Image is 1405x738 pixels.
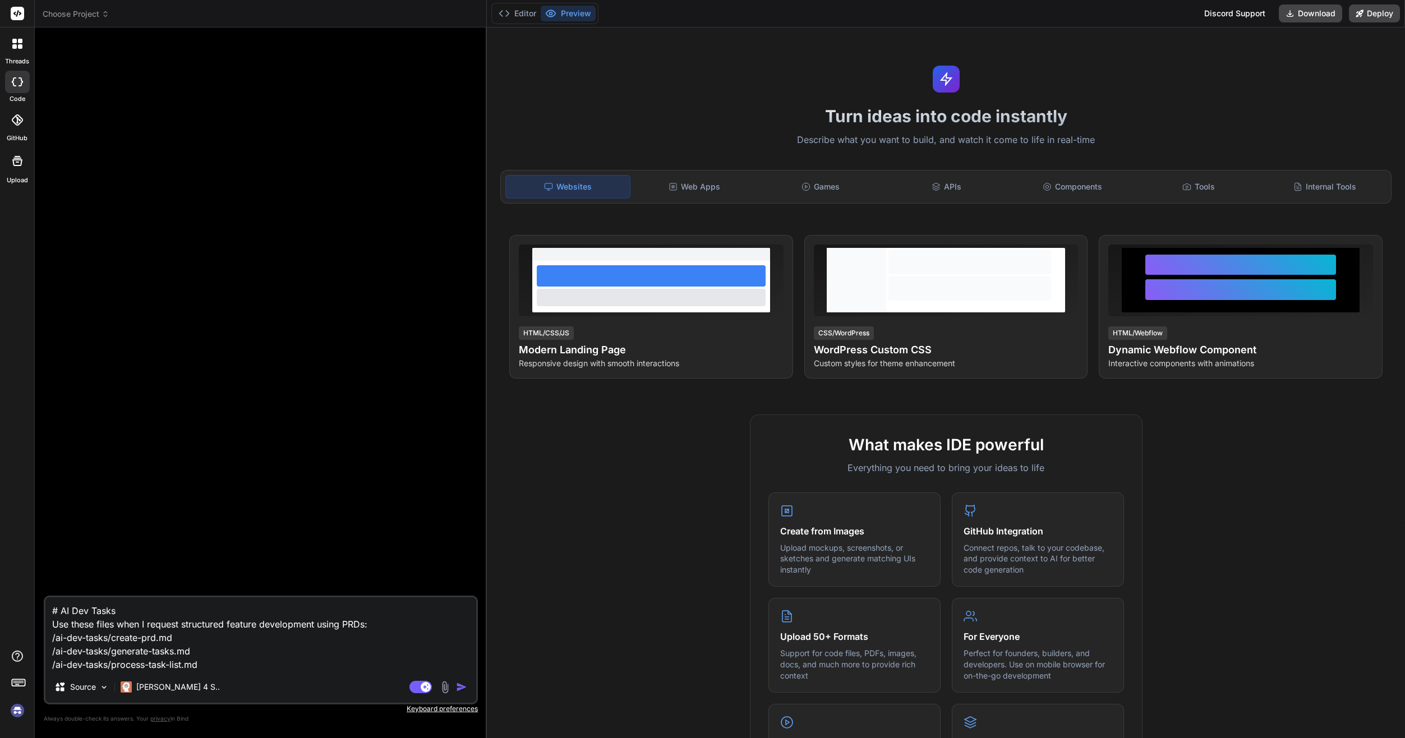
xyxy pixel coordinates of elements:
[780,630,929,643] h4: Upload 50+ Formats
[99,682,109,692] img: Pick Models
[7,133,27,143] label: GitHub
[814,358,1079,369] p: Custom styles for theme enhancement
[1108,326,1167,340] div: HTML/Webflow
[964,542,1112,575] p: Connect repos, talk to your codebase, and provide context to AI for better code generation
[456,681,467,693] img: icon
[759,175,883,199] div: Games
[1108,358,1373,369] p: Interactive components with animations
[814,342,1079,358] h4: WordPress Custom CSS
[1197,4,1272,22] div: Discord Support
[44,713,478,724] p: Always double-check its answers. Your in Bind
[541,6,596,21] button: Preview
[885,175,1008,199] div: APIs
[5,57,29,66] label: threads
[1108,342,1373,358] h4: Dynamic Webflow Component
[768,433,1124,456] h2: What makes IDE powerful
[1349,4,1400,22] button: Deploy
[439,681,452,694] img: attachment
[519,326,574,340] div: HTML/CSS/JS
[7,176,28,185] label: Upload
[10,94,25,104] label: code
[1137,175,1261,199] div: Tools
[150,715,171,722] span: privacy
[70,681,96,693] p: Source
[494,106,1398,126] h1: Turn ideas into code instantly
[136,681,220,693] p: [PERSON_NAME] 4 S..
[814,326,874,340] div: CSS/WordPress
[780,648,929,681] p: Support for code files, PDFs, images, docs, and much more to provide rich context
[780,542,929,575] p: Upload mockups, screenshots, or sketches and generate matching UIs instantly
[768,461,1124,474] p: Everything you need to bring your ideas to life
[964,630,1112,643] h4: For Everyone
[45,597,476,671] textarea: # AI Dev Tasks Use these files when I request structured feature development using PRDs: /ai-dev-...
[519,358,784,369] p: Responsive design with smooth interactions
[121,681,132,693] img: Claude 4 Sonnet
[964,524,1112,538] h4: GitHub Integration
[633,175,757,199] div: Web Apps
[780,524,929,538] h4: Create from Images
[43,8,109,20] span: Choose Project
[505,175,630,199] div: Websites
[1263,175,1386,199] div: Internal Tools
[1279,4,1342,22] button: Download
[1011,175,1135,199] div: Components
[8,701,27,720] img: signin
[494,6,541,21] button: Editor
[964,648,1112,681] p: Perfect for founders, builders, and developers. Use on mobile browser for on-the-go development
[519,342,784,358] h4: Modern Landing Page
[44,704,478,713] p: Keyboard preferences
[494,133,1398,147] p: Describe what you want to build, and watch it come to life in real-time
